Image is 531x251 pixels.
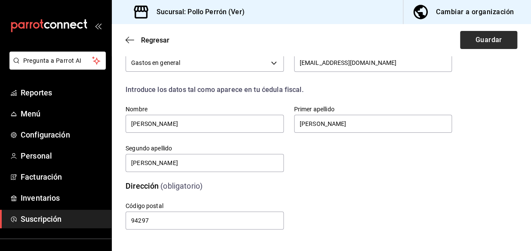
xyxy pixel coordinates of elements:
span: Configuración [21,129,104,141]
label: Primer apellido [294,106,452,112]
label: Código postal [126,203,284,209]
button: Guardar [460,31,517,49]
span: Personal [21,150,104,162]
div: (obligatorio) [160,180,203,192]
div: Dirección [126,180,159,192]
label: Segundo apellido [126,145,284,151]
a: Pregunta a Parrot AI [6,62,106,71]
span: Reportes [21,87,104,98]
div: Cambiar a organización [436,6,514,18]
label: Nombre [126,106,284,112]
span: Regresar [141,36,169,44]
button: Pregunta a Parrot AI [9,52,106,70]
button: open_drawer_menu [95,22,101,29]
span: Facturación [21,171,104,183]
span: Suscripción [21,213,104,225]
h3: Sucursal: Pollo Perrón (Ver) [150,7,245,17]
button: Regresar [126,36,169,44]
span: Inventarios [21,192,104,204]
span: Pregunta a Parrot AI [23,56,92,65]
span: Menú [21,108,104,119]
div: Gastos en general [126,54,284,72]
div: Introduce los datos tal como aparece en tu ćedula fiscal. [126,85,452,95]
